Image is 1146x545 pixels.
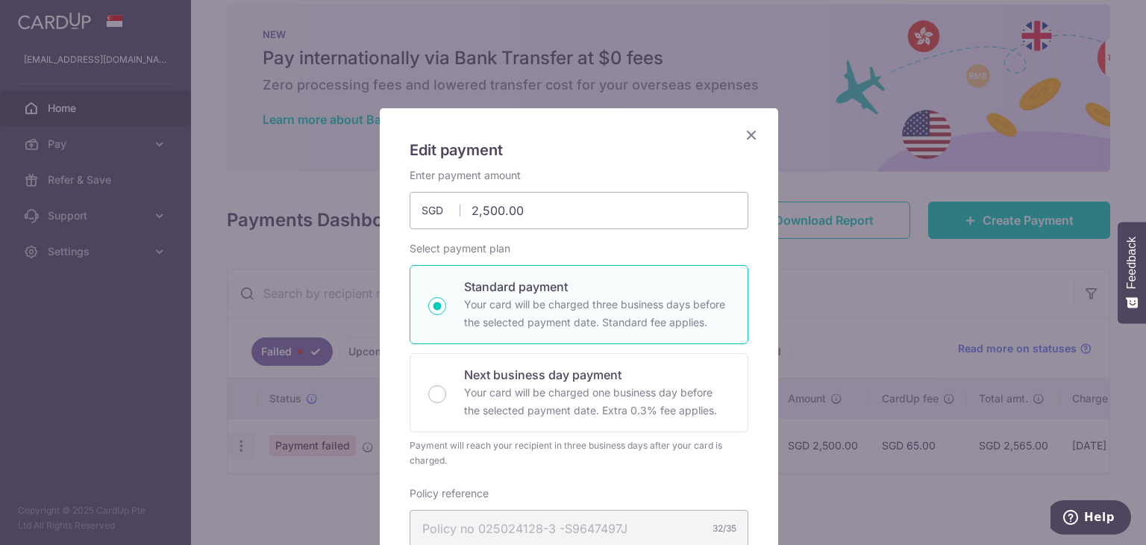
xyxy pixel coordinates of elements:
[410,438,748,468] div: Payment will reach your recipient in three business days after your card is charged.
[410,138,748,162] h5: Edit payment
[713,521,736,536] div: 32/35
[410,241,510,256] label: Select payment plan
[464,296,730,331] p: Your card will be charged three business days before the selected payment date. Standard fee appl...
[1050,500,1131,538] iframe: Opens a widget where you can find more information
[464,366,730,384] p: Next business day payment
[464,278,730,296] p: Standard payment
[410,168,521,183] label: Enter payment amount
[1125,237,1139,289] span: Feedback
[410,192,748,229] input: 0.00
[742,126,760,144] button: Close
[1118,222,1146,323] button: Feedback - Show survey
[422,203,460,218] span: SGD
[410,486,489,501] label: Policy reference
[464,384,730,420] p: Your card will be charged one business day before the selected payment date. Extra 0.3% fee applies.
